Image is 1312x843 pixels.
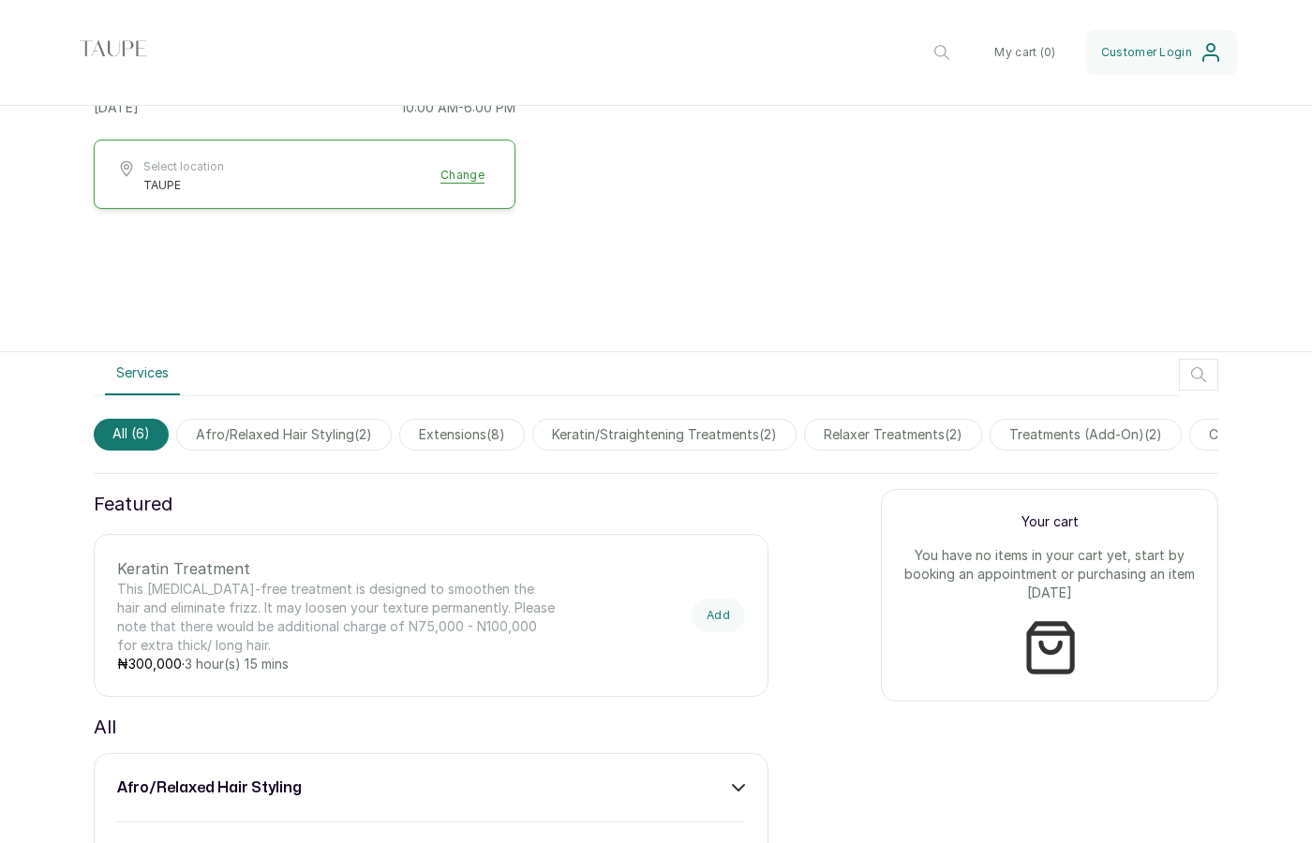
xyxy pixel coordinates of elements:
img: business logo [75,15,150,90]
button: Add [692,599,745,632]
p: Keratin Treatment [117,557,557,580]
p: [DATE] [94,98,139,117]
button: Services [105,352,180,395]
p: ₦ · [117,655,557,673]
p: All [94,712,116,742]
p: Featured [94,489,768,519]
span: All (6) [94,419,169,451]
span: afro/relaxed hair styling(2) [176,419,392,451]
h3: afro/relaxed hair styling [117,776,302,799]
span: TAUPE [143,178,224,193]
span: 300,000 [128,656,182,672]
span: relaxer treatments(2) [804,419,982,451]
button: My cart (0) [979,30,1070,75]
span: Select location [143,159,224,174]
span: keratin/straightening treatments(2) [532,419,797,451]
p: Your cart [904,512,1195,531]
span: extensions(8) [399,419,525,451]
button: Select locationTAUPEChange [117,159,492,193]
p: This [MEDICAL_DATA]-free treatment is designed to smoothen the hair and eliminate frizz. It may l... [117,580,557,655]
span: 3 hour(s) 15 mins [185,656,289,672]
span: Customer Login [1101,45,1192,60]
span: treatments (add-on)(2) [990,419,1182,451]
p: You have no items in your cart yet, start by booking an appointment or purchasing an item [DATE] [904,546,1195,602]
p: 10:00 AM - 6:00 PM [401,98,515,117]
button: Customer Login [1086,30,1237,75]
